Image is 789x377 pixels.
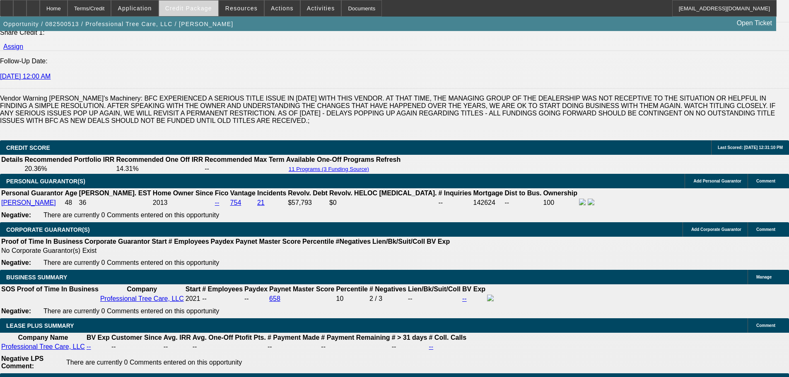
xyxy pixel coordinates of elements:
[186,286,200,293] b: Start
[17,285,99,293] th: Proof of Time In Business
[118,5,152,12] span: Application
[1,199,56,206] a: [PERSON_NAME]
[1,190,63,197] b: Personal Guarantor
[267,343,320,351] td: --
[3,43,23,50] a: Assign
[236,238,301,245] b: Paynet Master Score
[202,295,207,302] span: --
[271,5,294,12] span: Actions
[429,334,466,341] b: # Coll. Calls
[462,295,467,302] a: --
[165,5,212,12] span: Credit Package
[321,334,390,341] b: # Payment Remaining
[87,334,110,341] b: BV Exp
[543,198,578,207] td: 100
[302,238,334,245] b: Percentile
[734,16,775,30] a: Open Ticket
[43,211,219,219] span: There are currently 0 Comments entered on this opportunity
[756,275,772,279] span: Manage
[693,179,741,183] span: Add Personal Guarantor
[219,0,264,16] button: Resources
[288,190,328,197] b: Revolv. Debt
[152,238,166,245] b: Start
[391,343,428,351] td: --
[756,179,775,183] span: Comment
[230,190,256,197] b: Vantage
[1,355,43,370] b: Negative LPS Comment:
[192,343,266,351] td: --
[588,199,594,205] img: linkedin-icon.png
[18,334,68,341] b: Company Name
[6,274,67,281] span: BUSINESS SUMMARY
[6,322,74,329] span: LEASE PLUS SUMMARY
[427,238,450,245] b: BV Exp
[43,259,219,266] span: There are currently 0 Comments entered on this opportunity
[185,294,201,303] td: 2021
[3,21,233,27] span: Opportunity / 082500513 / Professional Tree Care, LLC / [PERSON_NAME]
[1,247,454,255] td: No Corporate Guarantor(s) Exist
[111,0,158,16] button: Application
[329,190,437,197] b: Revolv. HELOC [MEDICAL_DATA].
[257,190,286,197] b: Incidents
[336,295,367,303] div: 10
[268,334,319,341] b: # Payment Made
[127,286,157,293] b: Company
[163,343,191,351] td: --
[43,307,219,315] span: There are currently 0 Comments entered on this opportunity
[84,238,150,245] b: Corporate Guarantor
[6,226,90,233] span: CORPORATE GUARANTOR(S)
[718,145,783,150] span: Last Scored: [DATE] 12:31:10 PM
[230,199,241,206] a: 754
[244,286,268,293] b: Paydex
[307,5,335,12] span: Activities
[505,190,542,197] b: Dist to Bus.
[159,0,218,16] button: Credit Package
[1,156,23,164] th: Details
[215,190,229,197] b: Fico
[369,295,406,303] div: 2 / 3
[111,334,162,341] b: Customer Since
[756,323,775,328] span: Comment
[301,0,341,16] button: Activities
[1,285,16,293] th: SOS
[111,343,162,351] td: --
[287,198,328,207] td: $57,793
[24,156,115,164] th: Recommended Portfolio IRR
[64,198,77,207] td: 48
[487,295,494,301] img: facebook-icon.png
[392,334,427,341] b: # > 31 days
[153,199,168,206] span: 2013
[376,156,401,164] th: Refresh
[24,165,115,173] td: 20.36%
[6,178,85,185] span: PERSONAL GUARANTOR(S)
[1,238,83,246] th: Proof of Time In Business
[65,190,77,197] b: Age
[286,166,372,173] button: 11 Programs (3 Funding Source)
[473,190,503,197] b: Mortgage
[756,227,775,232] span: Comment
[87,343,91,350] a: --
[336,286,367,293] b: Percentile
[579,199,586,205] img: facebook-icon.png
[438,190,471,197] b: # Inquiries
[211,238,234,245] b: Paydex
[408,294,461,303] td: --
[202,286,243,293] b: # Employees
[504,198,542,207] td: --
[336,238,371,245] b: #Negatives
[153,190,213,197] b: Home Owner Since
[225,5,258,12] span: Resources
[286,156,375,164] th: Available One-Off Programs
[369,286,406,293] b: # Negatives
[257,199,265,206] a: 21
[473,198,504,207] td: 142624
[193,334,266,341] b: Avg. One-Off Ptofit Pts.
[79,198,152,207] td: 36
[1,259,31,266] b: Negative:
[408,286,461,293] b: Lien/Bk/Suit/Coll
[321,343,390,351] td: --
[429,343,433,350] a: --
[79,190,151,197] b: [PERSON_NAME]. EST
[691,227,741,232] span: Add Corporate Guarantor
[438,198,472,207] td: --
